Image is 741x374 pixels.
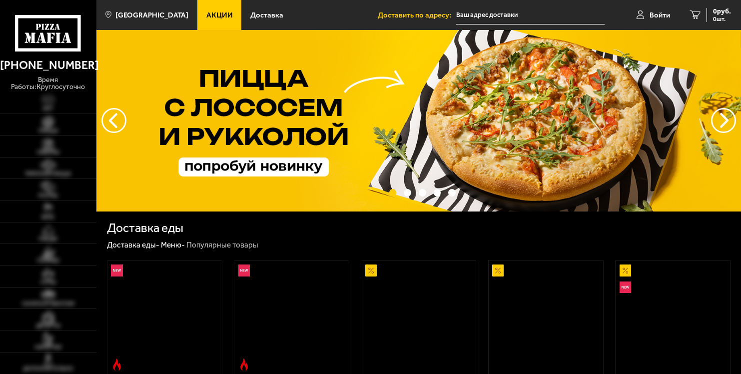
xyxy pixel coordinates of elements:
[161,240,185,249] a: Меню-
[456,6,605,24] input: Ваш адрес доставки
[713,8,731,15] span: 0 руб.
[404,189,411,196] button: точки переключения
[419,189,426,196] button: точки переключения
[361,261,476,374] a: АкционныйАль-Шам 25 см (тонкое тесто)
[650,11,670,19] span: Войти
[206,11,233,19] span: Акции
[111,264,122,276] img: Новинка
[107,261,222,374] a: НовинкаОстрое блюдоРимская с креветками
[111,358,122,370] img: Острое блюдо
[616,261,730,374] a: АкционныйНовинкаВсё включено
[101,108,126,133] button: следующий
[448,189,456,196] button: точки переключения
[378,11,456,19] span: Доставить по адресу:
[434,189,441,196] button: точки переключения
[365,264,377,276] img: Акционный
[713,16,731,22] span: 0 шт.
[234,261,349,374] a: НовинкаОстрое блюдоРимская с мясным ассорти
[238,264,250,276] img: Новинка
[711,108,736,133] button: предыдущий
[489,261,603,374] a: АкционныйПепперони 25 см (толстое с сыром)
[620,264,631,276] img: Акционный
[186,240,258,250] div: Популярные товары
[492,264,504,276] img: Акционный
[250,11,283,19] span: Доставка
[107,222,183,234] h1: Доставка еды
[115,11,188,19] span: [GEOGRAPHIC_DATA]
[389,189,397,196] button: точки переключения
[107,240,159,249] a: Доставка еды-
[238,358,250,370] img: Острое блюдо
[620,281,631,293] img: Новинка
